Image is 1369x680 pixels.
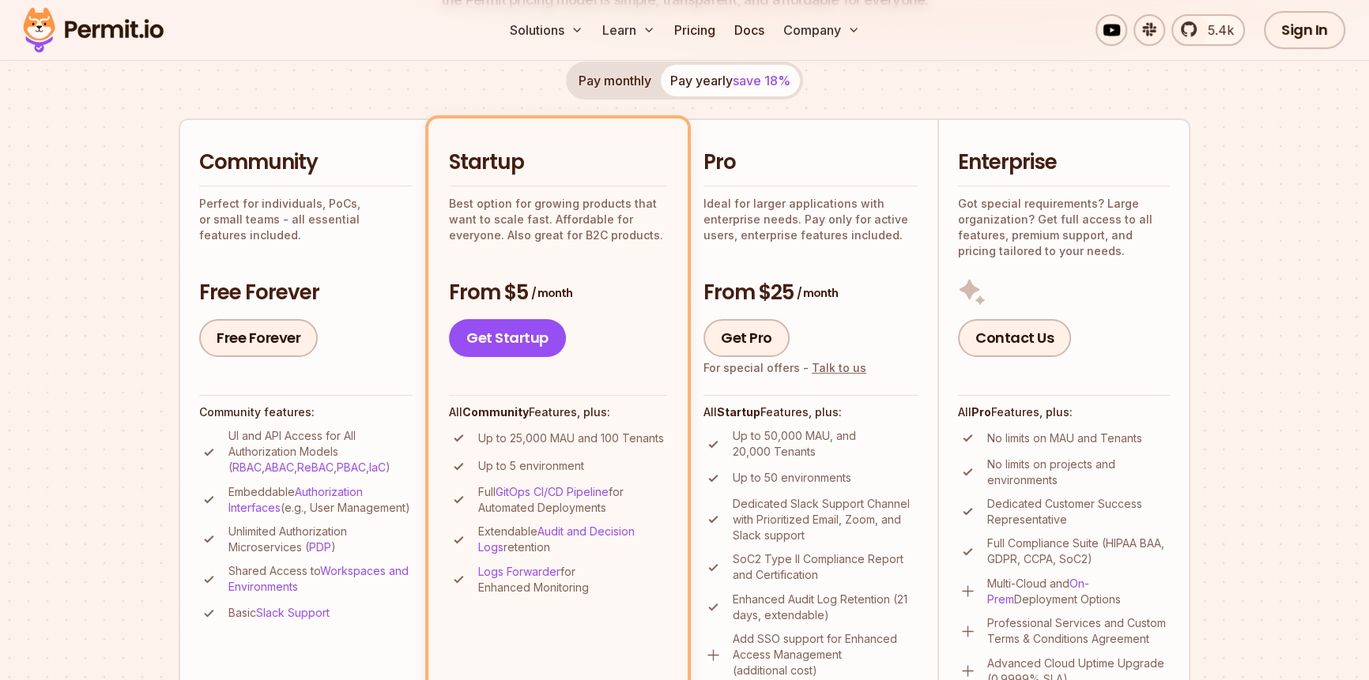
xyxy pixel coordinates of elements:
[199,148,413,177] h2: Community
[1198,21,1234,39] span: 5.4k
[309,540,331,554] a: PDP
[733,470,851,486] p: Up to 50 environments
[496,485,609,498] a: GitOps CI/CD Pipeline
[478,524,635,554] a: Audit and Decision Logs
[449,319,566,357] a: Get Startup
[733,428,918,460] p: Up to 50,000 MAU, and 20,000 Tenants
[265,460,294,474] a: ABAC
[797,285,838,301] span: / month
[777,14,866,46] button: Company
[228,484,413,516] p: Embeddable (e.g., User Management)
[478,564,667,595] p: for Enhanced Monitoring
[703,360,866,376] div: For special offers -
[958,319,1071,357] a: Contact Us
[337,460,366,474] a: PBAC
[256,606,330,619] a: Slack Support
[199,196,413,243] p: Perfect for individuals, PoCs, or small teams - all essential features included.
[733,631,918,678] p: Add SSO support for Enhanced Access Management (additional cost)
[232,460,262,474] a: RBAC
[703,319,790,357] a: Get Pro
[987,576,1170,607] p: Multi-Cloud and Deployment Options
[478,565,560,578] a: Logs Forwarder
[703,404,918,420] h4: All Features, plus:
[199,279,413,307] h3: Free Forever
[703,279,918,307] h3: From $25
[297,460,334,474] a: ReBAC
[228,563,413,595] p: Shared Access to
[1264,11,1345,49] a: Sign In
[199,319,318,357] a: Free Forever
[958,148,1170,177] h2: Enterprise
[478,458,584,474] p: Up to 5 environment
[449,196,667,243] p: Best option for growing products that want to scale fast. Affordable for everyone. Also great for...
[228,605,330,621] p: Basic
[703,148,918,177] h2: Pro
[987,577,1089,606] a: On-Prem
[1171,14,1245,46] a: 5.4k
[478,484,667,516] p: Full for Automated Deployments
[987,615,1170,647] p: Professional Services and Custom Terms & Conditions Agreement
[958,404,1170,420] h4: All Features, plus:
[228,485,363,514] a: Authorization Interfaces
[531,285,572,301] span: / month
[228,524,413,555] p: Unlimited Authorization Microservices ( )
[987,456,1170,488] p: No limits on projects and environments
[958,196,1170,259] p: Got special requirements? Large organization? Get full access to all features, premium support, a...
[733,496,918,543] p: Dedicated Slack Support Channel with Prioritized Email, Zoom, and Slack support
[449,148,667,177] h2: Startup
[449,404,667,420] h4: All Features, plus:
[668,14,722,46] a: Pricing
[987,496,1170,528] p: Dedicated Customer Success Representative
[703,196,918,243] p: Ideal for larger applications with enterprise needs. Pay only for active users, enterprise featur...
[503,14,590,46] button: Solutions
[987,430,1142,446] p: No limits on MAU and Tenants
[987,535,1170,567] p: Full Compliance Suite (HIPAA BAA, GDPR, CCPA, SoC2)
[478,430,664,446] p: Up to 25,000 MAU and 100 Tenants
[717,405,760,419] strong: Startup
[228,428,413,475] p: UI and API Access for All Authorization Models ( , , , , )
[478,524,667,555] p: Extendable retention
[199,404,413,420] h4: Community features:
[596,14,662,46] button: Learn
[569,65,661,96] button: Pay monthly
[733,551,918,583] p: SoC2 Type II Compliance Report and Certification
[812,361,866,374] a: Talk to us
[16,3,171,57] img: Permit logo
[971,405,991,419] strong: Pro
[733,592,918,623] p: Enhanced Audit Log Retention (21 days, extendable)
[369,460,386,474] a: IaC
[449,279,667,307] h3: From $5
[728,14,771,46] a: Docs
[462,405,529,419] strong: Community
